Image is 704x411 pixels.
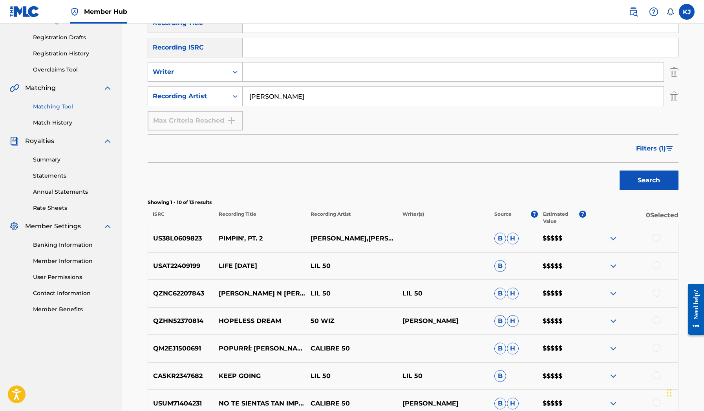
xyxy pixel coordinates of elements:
p: $$$$$ [538,399,586,408]
span: B [494,260,506,272]
p: LIL 50 [305,261,397,271]
p: CALIBRE 50 [305,344,397,353]
span: Member Hub [84,7,127,16]
button: Search [620,171,678,190]
span: H [507,343,519,354]
a: Overclaims Tool [33,66,112,74]
p: ISRC [148,211,214,225]
p: $$$$$ [538,344,586,353]
iframe: Chat Widget [665,373,704,411]
span: B [494,233,506,244]
div: Notifications [666,8,674,16]
p: LIL 50 [305,371,397,381]
span: H [507,315,519,327]
img: expand [609,399,618,408]
a: Rate Sheets [33,204,112,212]
p: Showing 1 - 10 of 13 results [148,199,678,206]
img: Matching [9,83,19,93]
form: Search Form [148,13,678,194]
img: expand [609,261,618,271]
span: Member Settings [25,222,81,231]
p: POPURRÍ: [PERSON_NAME] EL DE LOS [PERSON_NAME] / [PERSON_NAME] / [PERSON_NAME] (EN VIVO DESDE EL ... [214,344,305,353]
p: LIL 50 [397,289,489,298]
p: $$$$$ [538,371,586,381]
p: $$$$$ [538,289,586,298]
span: B [494,315,506,327]
a: Matching Tool [33,103,112,111]
img: expand [609,234,618,243]
a: Statements [33,172,112,180]
span: ? [531,211,538,218]
img: expand [609,344,618,353]
img: Royalties [9,136,19,146]
span: Matching [25,83,56,93]
a: Registration History [33,50,112,58]
p: USAT22409199 [148,261,214,271]
p: HOPELESS DREAM [214,316,305,326]
img: expand [609,371,618,381]
p: $$$$$ [538,234,586,243]
p: QM2EJ1500691 [148,344,214,353]
p: CA5KR2347682 [148,371,214,381]
img: Delete Criterion [670,86,678,106]
span: Filters ( 1 ) [636,144,666,153]
div: Help [646,4,662,20]
p: USUM71404231 [148,399,214,408]
p: [PERSON_NAME] [397,399,489,408]
span: H [507,288,519,299]
span: B [494,370,506,382]
p: LIL 50 [397,371,489,381]
span: B [494,288,506,299]
p: [PERSON_NAME] [397,316,489,326]
span: ? [579,211,586,218]
img: Member Settings [9,222,19,231]
span: B [494,343,506,354]
img: filter [666,146,673,151]
div: Writer [153,67,223,77]
p: US38L0609823 [148,234,214,243]
p: NO TE SIENTAS TAN IMPORTANTE [214,399,305,408]
p: 0 Selected [586,211,678,225]
div: Recording Artist [153,92,223,101]
span: Royalties [25,136,54,146]
img: Top Rightsholder [70,7,79,17]
img: expand [609,289,618,298]
a: User Permissions [33,273,112,281]
a: Banking Information [33,241,112,249]
p: CALIBRE 50 [305,399,397,408]
p: Recording Title [213,211,305,225]
img: expand [103,136,112,146]
a: Contact Information [33,289,112,297]
p: $$$$$ [538,316,586,326]
a: Annual Statements [33,188,112,196]
img: expand [103,222,112,231]
p: QZHN52370814 [148,316,214,326]
p: PIMPIN', PT. 2 [214,234,305,243]
p: [PERSON_NAME] N [PERSON_NAME] [214,289,305,298]
img: MLC Logo [9,6,40,17]
span: B [494,398,506,409]
a: Member Benefits [33,305,112,314]
a: Public Search [625,4,641,20]
a: Match History [33,119,112,127]
p: [PERSON_NAME],[PERSON_NAME] [305,234,397,243]
img: search [629,7,638,17]
a: Registration Drafts [33,33,112,42]
p: Estimated Value [543,211,579,225]
img: expand [609,316,618,326]
a: Summary [33,156,112,164]
p: LIL 50 [305,289,397,298]
p: $$$$$ [538,261,586,271]
p: KEEP GOING [214,371,305,381]
div: User Menu [679,4,695,20]
img: help [649,7,658,17]
p: Recording Artist [305,211,397,225]
p: Writer(s) [397,211,489,225]
p: LIFE [DATE] [214,261,305,271]
a: Member Information [33,257,112,265]
button: Filters (1) [631,139,678,158]
div: Drag [667,381,672,405]
span: H [507,233,519,244]
iframe: Resource Center [682,277,704,341]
